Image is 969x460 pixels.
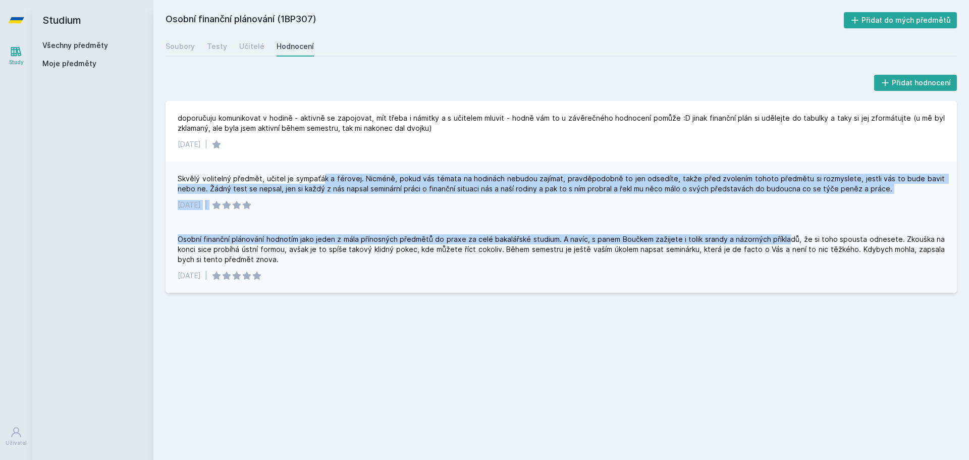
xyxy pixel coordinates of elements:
a: Study [2,40,30,71]
div: | [205,271,207,281]
div: [DATE] [178,139,201,149]
button: Přidat do mých předmětů [844,12,957,28]
a: Uživatel [2,421,30,452]
div: [DATE] [178,271,201,281]
div: Osobní finanční plánování hodnotím jako jeden z mála přínosných předmětů do praxe za celé bakalář... [178,234,945,265]
div: [DATE] [178,200,201,210]
div: Učitelé [239,41,264,52]
div: Soubory [166,41,195,52]
a: Hodnocení [277,36,314,57]
a: Všechny předměty [42,41,108,49]
span: Moje předměty [42,59,96,69]
div: Uživatel [6,439,27,447]
div: Hodnocení [277,41,314,52]
a: Testy [207,36,227,57]
a: Učitelé [239,36,264,57]
div: Testy [207,41,227,52]
div: doporučuju komunikovat v hodině - aktivně se zapojovat, mít třeba i námitky a s učitelem mluvit -... [178,113,945,133]
button: Přidat hodnocení [874,75,957,91]
a: Soubory [166,36,195,57]
div: | [205,139,207,149]
div: | [205,200,207,210]
div: Skvělý volitelný předmět, učitel je sympaťák a férovej. Nicméně, pokud vás témata na hodinách neb... [178,174,945,194]
div: Study [9,59,24,66]
h2: Osobní finanční plánování (1BP307) [166,12,844,28]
